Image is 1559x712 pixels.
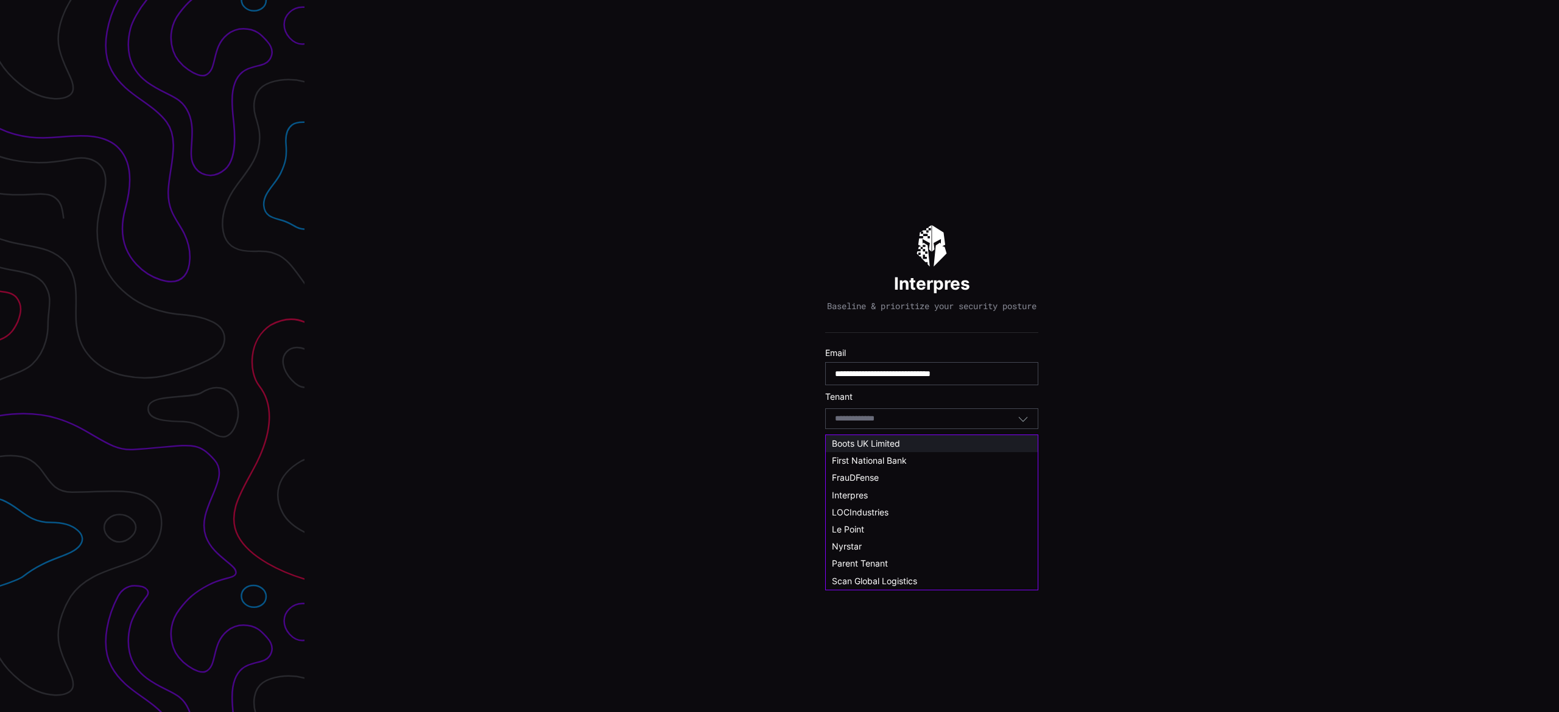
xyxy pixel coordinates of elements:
label: Email [825,347,1038,358]
p: Baseline & prioritize your security posture [827,301,1036,312]
span: Boots UK Limited [832,438,900,448]
button: Toggle options menu [1018,413,1029,424]
span: Nyrstar [832,541,862,551]
span: LOCIndustries [832,507,889,517]
span: Le Point [832,524,864,534]
label: Tenant [825,391,1038,402]
span: First National Bank [832,455,907,466]
span: Interpres [832,490,868,500]
span: FrauDFense [832,472,879,483]
span: Scan Global Logistics [832,576,917,586]
span: Parent Tenant [832,558,888,568]
h1: Interpres [894,273,970,295]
